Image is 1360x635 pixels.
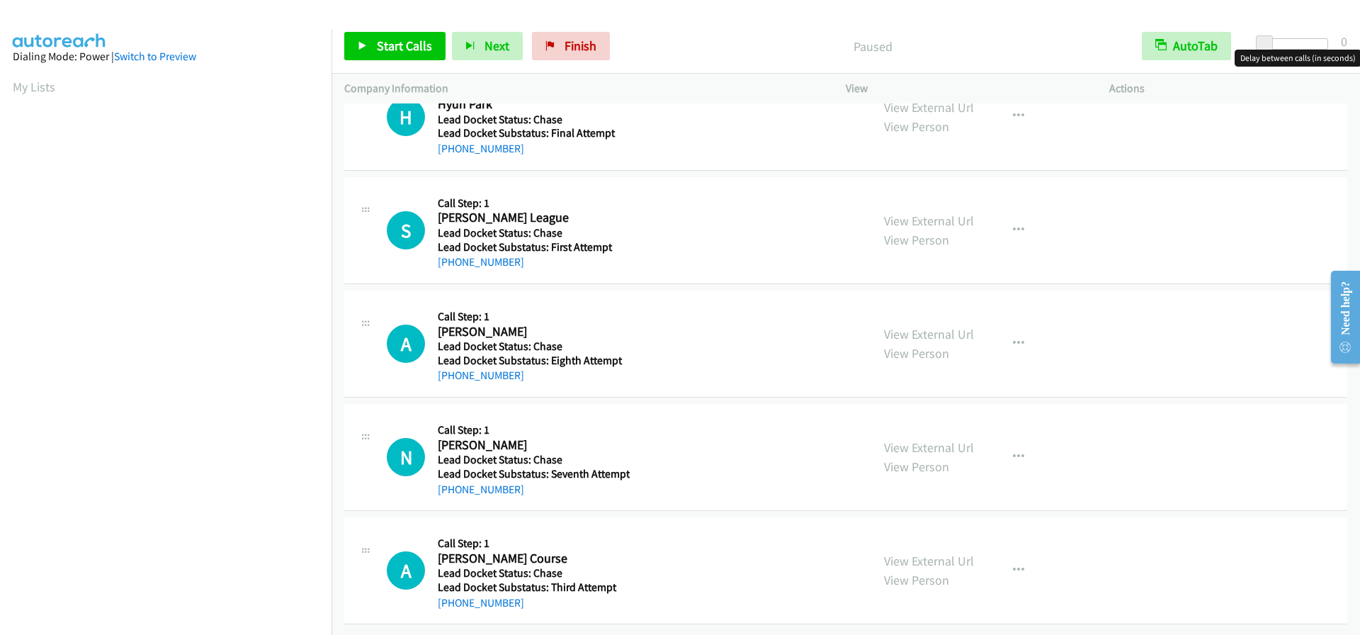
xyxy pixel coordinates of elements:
[387,211,425,249] h1: S
[387,211,425,249] div: The call is yet to be attempted
[438,240,626,254] h5: Lead Docket Substatus: First Attempt
[438,142,524,155] a: [PHONE_NUMBER]
[387,98,425,136] div: The call is yet to be attempted
[438,126,626,140] h5: Lead Docket Substatus: Final Attempt
[438,354,626,368] h5: Lead Docket Substatus: Eighth Attempt
[884,553,974,569] a: View External Url
[387,438,425,476] h1: N
[344,32,446,60] a: Start Calls
[13,79,55,95] a: My Lists
[884,459,949,475] a: View Person
[1341,32,1347,51] div: 0
[438,113,626,127] h5: Lead Docket Status: Chase
[438,255,524,269] a: [PHONE_NUMBER]
[846,80,1084,97] p: View
[438,324,626,340] h2: [PERSON_NAME]
[565,38,596,54] span: Finish
[884,232,949,248] a: View Person
[438,226,626,240] h5: Lead Docket Status: Chase
[438,369,524,382] a: [PHONE_NUMBER]
[884,439,974,456] a: View External Url
[438,437,626,454] h2: [PERSON_NAME]
[438,536,626,551] h5: Call Step: 1
[13,48,319,65] div: Dialing Mode: Power |
[438,310,626,324] h5: Call Step: 1
[884,326,974,342] a: View External Url
[438,483,524,496] a: [PHONE_NUMBER]
[387,98,425,136] h1: H
[884,572,949,588] a: View Person
[438,339,626,354] h5: Lead Docket Status: Chase
[387,325,425,363] div: The call is yet to be attempted
[114,50,196,63] a: Switch to Preview
[484,38,509,54] span: Next
[884,213,974,229] a: View External Url
[452,32,523,60] button: Next
[438,196,626,210] h5: Call Step: 1
[438,467,630,481] h5: Lead Docket Substatus: Seventh Attempt
[629,37,1116,56] p: Paused
[387,325,425,363] h1: A
[532,32,610,60] a: Finish
[387,551,425,590] div: The call is yet to be attempted
[438,580,626,595] h5: Lead Docket Substatus: Third Attempt
[438,596,524,609] a: [PHONE_NUMBER]
[884,118,949,135] a: View Person
[884,99,974,116] a: View External Url
[1319,261,1360,373] iframe: Resource Center
[884,345,949,361] a: View Person
[344,80,820,97] p: Company Information
[438,566,626,580] h5: Lead Docket Status: Chase
[438,453,630,467] h5: Lead Docket Status: Chase
[438,551,626,567] h2: [PERSON_NAME] Course
[438,210,626,226] h2: [PERSON_NAME] League
[377,38,432,54] span: Start Calls
[438,423,630,437] h5: Call Step: 1
[1109,80,1347,97] p: Actions
[438,96,626,113] h2: Hyun Park
[1142,32,1231,60] button: AutoTab
[387,551,425,590] h1: A
[387,438,425,476] div: The call is yet to be attempted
